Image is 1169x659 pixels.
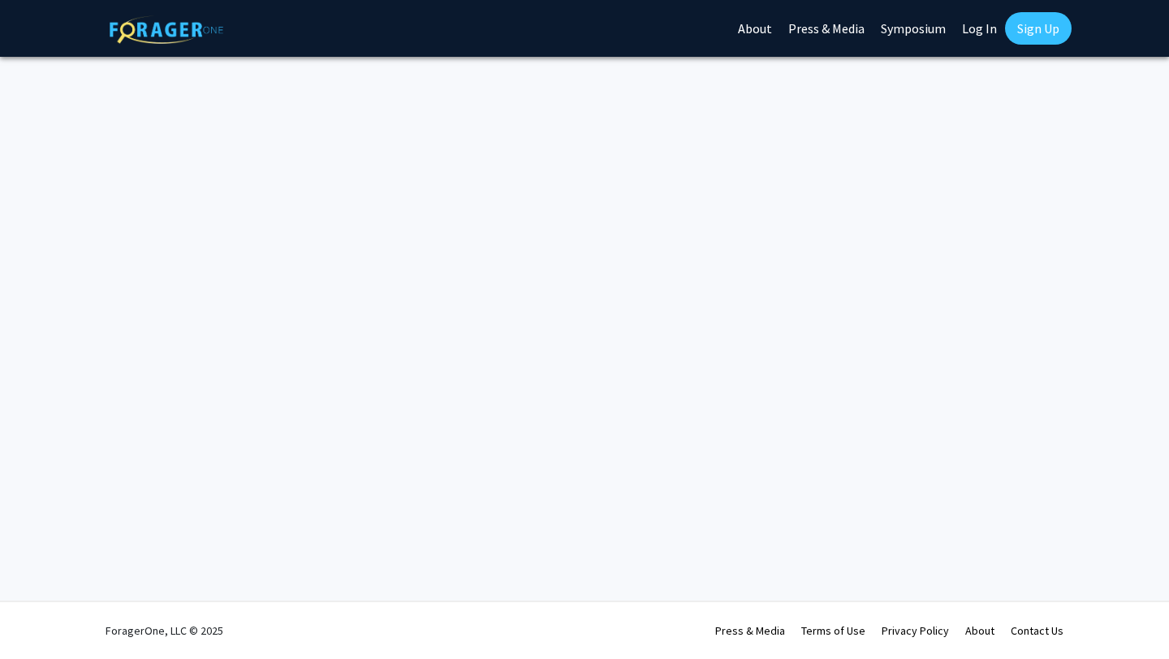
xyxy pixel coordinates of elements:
div: ForagerOne, LLC © 2025 [106,602,223,659]
a: Sign Up [1005,12,1072,45]
a: Privacy Policy [882,623,949,638]
a: Contact Us [1011,623,1063,638]
a: Terms of Use [801,623,865,638]
a: About [965,623,994,638]
a: Press & Media [715,623,785,638]
img: ForagerOne Logo [110,15,223,44]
